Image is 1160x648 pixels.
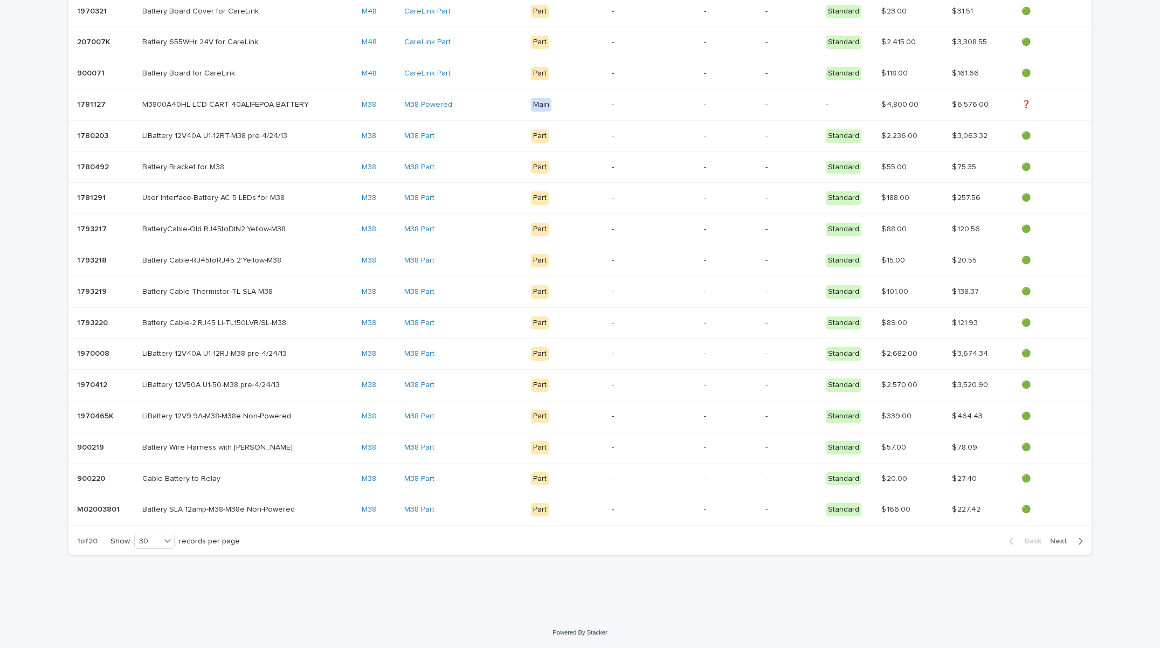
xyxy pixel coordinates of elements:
[77,161,111,172] p: 1780492
[826,191,861,205] div: Standard
[952,5,975,16] p: $ 31.51
[612,69,696,78] p: -
[1021,349,1074,359] p: 🟢
[404,287,434,297] a: M38 Part
[404,132,434,141] a: M38 Part
[765,7,817,16] p: -
[531,129,549,143] div: Part
[612,412,696,421] p: -
[881,441,908,452] p: $ 57.00
[362,381,376,390] a: M38
[1021,7,1074,16] p: 🟢
[765,381,817,390] p: -
[704,349,756,359] p: -
[404,69,451,78] a: CareLink Part
[1021,474,1074,484] p: 🟢
[1021,225,1074,234] p: 🟢
[826,441,861,454] div: Standard
[362,69,377,78] a: M48
[612,194,696,203] p: -
[765,225,817,234] p: -
[881,410,914,421] p: $ 339.00
[612,132,696,141] p: -
[1021,69,1074,78] p: 🟢
[704,505,756,514] p: -
[77,129,111,141] p: 1780203
[952,472,979,484] p: $ 27.40
[142,36,260,47] p: Battery 655WHr 24V for CareLink
[77,441,106,452] p: 900219
[765,505,817,514] p: -
[612,100,696,109] p: -
[765,38,817,47] p: -
[531,285,549,299] div: Part
[881,378,920,390] p: $ 2,570.00
[826,100,873,109] p: -
[826,254,861,267] div: Standard
[612,225,696,234] p: -
[704,256,756,265] p: -
[77,36,113,47] p: 207007K
[142,441,295,452] p: Battery Wire Harness with [PERSON_NAME]
[612,38,696,47] p: -
[952,378,990,390] p: $ 3,520.90
[704,443,756,452] p: -
[704,69,756,78] p: -
[826,410,861,423] div: Standard
[765,256,817,265] p: -
[952,410,985,421] p: $ 464.43
[881,503,913,514] p: $ 166.00
[826,67,861,80] div: Standard
[531,441,549,454] div: Part
[1021,38,1074,47] p: 🟢
[1050,537,1074,545] span: Next
[1046,536,1092,546] button: Next
[142,347,289,359] p: LiBattery 12V40A U1-12RJ-M38 pre-4/24/13
[77,472,107,484] p: 900220
[68,276,1092,307] tr: 17932191793219 Battery Cable Thermistor-TL SLA-M38Battery Cable Thermistor-TL SLA-M38 M38 M38 Par...
[404,349,434,359] a: M38 Part
[881,223,909,234] p: $ 88.00
[826,472,861,486] div: Standard
[142,161,226,172] p: Battery Bracket for M38
[1021,443,1074,452] p: 🟢
[826,378,861,392] div: Standard
[77,285,109,297] p: 1793219
[826,161,861,174] div: Standard
[404,100,452,109] a: M38 Powered
[531,98,551,112] div: Main
[404,194,434,203] a: M38 Part
[881,161,909,172] p: $ 55.00
[826,503,861,516] div: Standard
[531,67,549,80] div: Part
[77,347,112,359] p: 1970008
[77,5,109,16] p: 1970321
[531,472,549,486] div: Part
[881,98,921,109] p: $ 4,800.00
[531,254,549,267] div: Part
[362,349,376,359] a: M38
[704,7,756,16] p: -
[142,191,287,203] p: User Interface-Battery AC 5 LEDs for M38
[952,441,979,452] p: $ 78.09
[77,191,108,203] p: 1781291
[68,89,1092,120] tr: 17811271781127 M3800A40HL LCD CART 40ALIFEPOA BATTERYM3800A40HL LCD CART 40ALIFEPOA BATTERY M38 M...
[135,536,161,547] div: 30
[531,223,549,236] div: Part
[142,67,237,78] p: Battery Board for CareLink
[881,36,918,47] p: $ 2,415.00
[765,349,817,359] p: -
[68,307,1092,339] tr: 17932201793220 Battery Cable-2'RJ45 Li-TL150LVR/SL-M38Battery Cable-2'RJ45 Li-TL150LVR/SL-M38 M38...
[531,316,549,330] div: Part
[612,256,696,265] p: -
[881,285,910,297] p: $ 101.00
[404,443,434,452] a: M38 Part
[704,319,756,328] p: -
[531,347,549,361] div: Part
[362,163,376,172] a: M38
[1000,536,1046,546] button: Back
[765,100,817,109] p: -
[765,132,817,141] p: -
[1021,505,1074,514] p: 🟢
[881,254,907,265] p: $ 15.00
